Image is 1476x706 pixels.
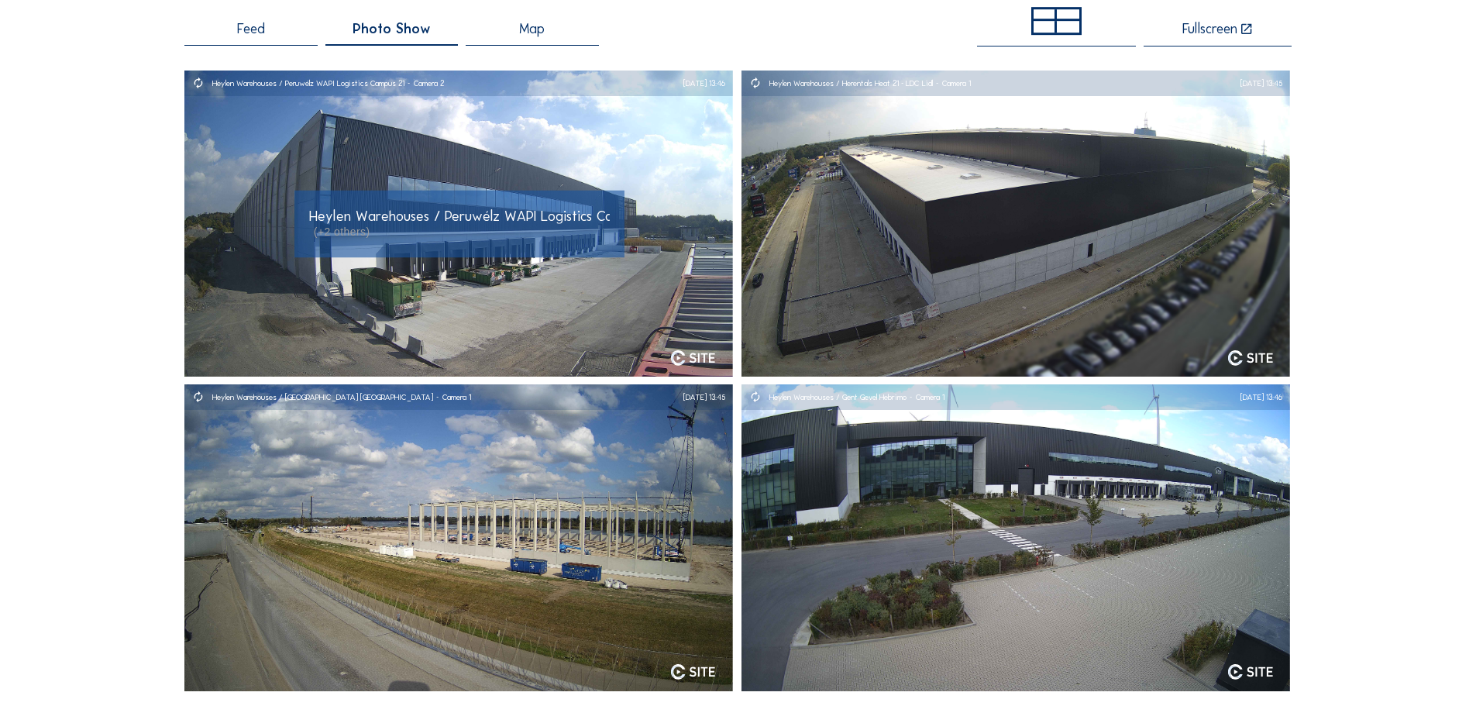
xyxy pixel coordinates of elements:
img: logo [1228,664,1272,679]
div: Heylen Warehouses / Herentals Heat 21 - LDC Lidl [769,80,943,88]
span: Map [519,22,545,36]
div: Heylen Warehouses / Peruwélz WAPI Logistics Campus 21 - Camera 2, ...(+2 others) [309,209,610,239]
div: Camera 2 [414,80,444,88]
img: Image [741,71,1290,377]
div: [DATE] 13:46 [683,80,725,88]
div: Fullscreen [1182,22,1237,37]
a: Heylen Warehouses / Herentals Heat 21 - LDC LidlCamera 1[DATE] 13:45Imagelogo [741,71,1290,377]
img: logo [1228,350,1272,365]
a: Heylen Warehouses / [GEOGRAPHIC_DATA] [GEOGRAPHIC_DATA]Camera 1[DATE] 13:45Imagelogo [184,384,733,691]
a: Heylen Warehouses / Peruwélz WAPI Logistics Campus 21Camera 2[DATE] 13:46Imagelogo [184,71,733,377]
img: Image [184,384,733,691]
a: Heylen Warehouses / Gent Gevel HebrimoCamera 1[DATE] 13:46Imagelogo [741,384,1290,691]
span: (+2 others) [314,223,370,239]
div: [DATE] 13:46 [1240,394,1282,402]
div: Heylen Warehouses / [GEOGRAPHIC_DATA] [GEOGRAPHIC_DATA] [212,394,443,402]
img: Image [741,384,1290,691]
div: Camera 1 [442,394,471,402]
div: Camera 1 [916,394,944,402]
img: logo [671,664,715,679]
div: Camera 1 [942,80,971,88]
span: Feed [237,22,265,36]
span: Photo Show [353,22,431,36]
div: [DATE] 13:45 [1240,80,1282,88]
img: Image [184,71,733,377]
span: Heylen Warehouses / Peruwélz WAPI Logistics Campus 21 - Camera 2, ... [309,207,752,225]
div: Heylen Warehouses / Peruwélz WAPI Logistics Campus 21 [212,80,415,88]
div: Heylen Warehouses / Gent Gevel Hebrimo [769,394,917,402]
img: logo [671,350,715,365]
div: [DATE] 13:45 [683,394,725,402]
